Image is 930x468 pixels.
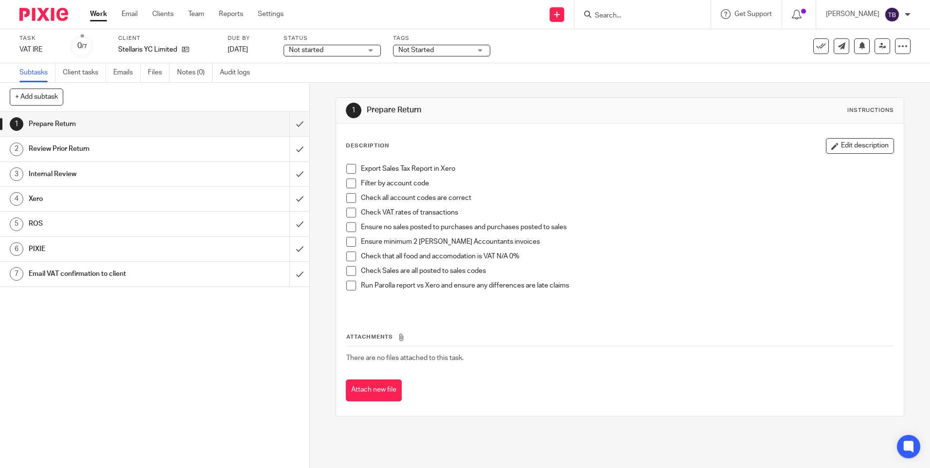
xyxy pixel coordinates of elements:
[367,105,641,115] h1: Prepare Return
[19,63,55,82] a: Subtasks
[122,9,138,19] a: Email
[228,35,271,42] label: Due by
[734,11,772,18] span: Get Support
[884,7,900,22] img: svg%3E
[10,242,23,256] div: 6
[148,63,170,82] a: Files
[847,107,894,114] div: Instructions
[361,164,893,174] p: Export Sales Tax Report in Xero
[346,334,393,340] span: Attachments
[346,379,402,401] button: Attach new file
[118,45,177,54] p: Stellaris YC Limited
[361,193,893,203] p: Check all account codes are correct
[826,9,879,19] p: [PERSON_NAME]
[29,117,196,131] h1: Prepare Return
[219,9,243,19] a: Reports
[361,252,893,261] p: Check that all food and accomodation is VAT N/A 0%
[188,9,204,19] a: Team
[29,242,196,256] h1: PIXIE
[10,192,23,206] div: 4
[361,222,893,232] p: Ensure no sales posted to purchases and purchases posted to sales
[19,35,58,42] label: Task
[29,216,196,231] h1: ROS
[346,355,464,361] span: There are no files attached to this task.
[346,103,361,118] div: 1
[361,208,893,217] p: Check VAT rates of transactions
[826,138,894,154] button: Edit description
[118,35,215,42] label: Client
[10,217,23,231] div: 5
[10,167,23,181] div: 3
[29,142,196,156] h1: Review Prior Return
[346,142,389,150] p: Description
[398,47,434,54] span: Not Started
[10,267,23,281] div: 7
[19,8,68,21] img: Pixie
[29,267,196,281] h1: Email VAT confirmation to client
[29,192,196,206] h1: Xero
[63,63,106,82] a: Client tasks
[10,117,23,131] div: 1
[29,167,196,181] h1: Internal Review
[113,63,141,82] a: Emails
[77,40,87,52] div: 0
[289,47,323,54] span: Not started
[594,12,681,20] input: Search
[228,46,248,53] span: [DATE]
[90,9,107,19] a: Work
[258,9,284,19] a: Settings
[19,45,58,54] div: VAT IRE
[152,9,174,19] a: Clients
[361,266,893,276] p: Check Sales are all posted to sales codes
[177,63,213,82] a: Notes (0)
[393,35,490,42] label: Tags
[361,237,893,247] p: Ensure minimum 2 [PERSON_NAME] Accountants invoices
[361,281,893,290] p: Run Parolla report vs Xero and ensure any differences are late claims
[10,89,63,105] button: + Add subtask
[10,143,23,156] div: 2
[284,35,381,42] label: Status
[361,179,893,188] p: Filter by account code
[220,63,257,82] a: Audit logs
[82,44,87,49] small: /7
